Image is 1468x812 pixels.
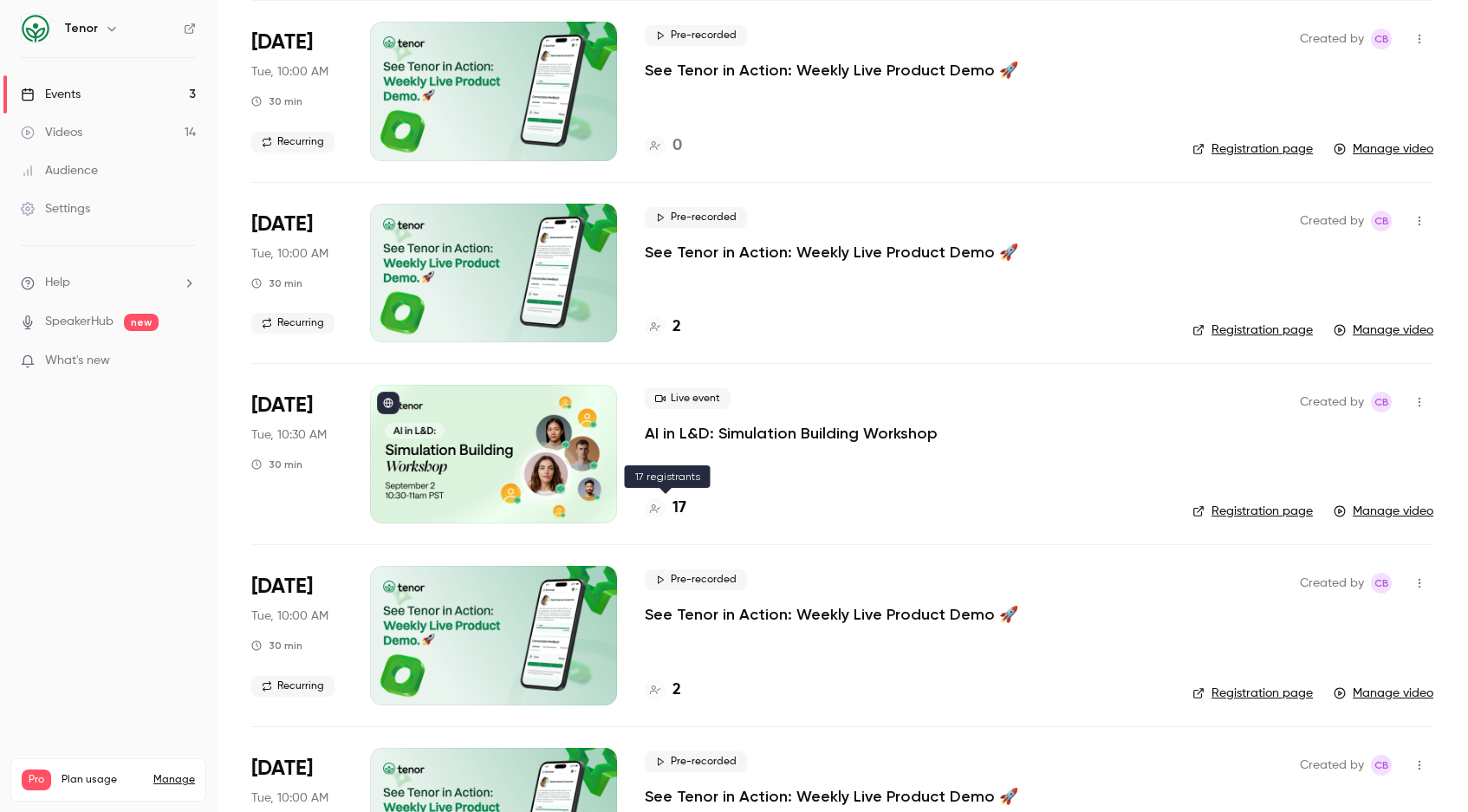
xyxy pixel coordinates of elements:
a: 0 [645,134,682,158]
span: Chloe Beard [1371,573,1392,594]
span: [DATE] [251,211,313,238]
span: new [124,314,159,331]
a: See Tenor in Action: Weekly Live Product Demo 🚀 [645,604,1018,625]
h4: 0 [672,134,682,158]
li: help-dropdown-opener [21,274,196,292]
span: CB [1374,211,1389,231]
span: Recurring [251,313,335,334]
span: Chloe Beard [1371,29,1392,49]
h6: Tenor [64,20,98,37]
a: SpeakerHub [45,313,114,331]
div: Events [21,86,81,103]
span: Created by [1300,392,1364,412]
div: Audience [21,162,98,179]
span: CB [1374,29,1389,49]
span: CB [1374,392,1389,412]
a: Manage [153,773,195,787]
span: Recurring [251,676,335,697]
span: Chloe Beard [1371,755,1392,776]
span: Plan usage [62,773,143,787]
a: 2 [645,679,681,702]
div: 30 min [251,639,302,653]
h4: 2 [672,315,681,339]
span: Tue, 10:30 AM [251,426,327,444]
span: CB [1374,573,1389,594]
span: [DATE] [251,392,313,419]
span: Recurring [251,132,335,153]
div: 30 min [251,94,302,108]
span: Live event [645,388,731,409]
img: Tenor [22,15,49,42]
span: Chloe Beard [1371,211,1392,231]
span: Pre-recorded [645,25,747,46]
a: Manage video [1334,140,1433,158]
iframe: Noticeable Trigger [175,354,196,369]
span: Pre-recorded [645,751,747,772]
span: Created by [1300,29,1364,49]
h4: 2 [672,679,681,702]
a: 17 [645,497,686,520]
span: Chloe Beard [1371,392,1392,412]
a: See Tenor in Action: Weekly Live Product Demo 🚀 [645,60,1018,81]
span: What's new [45,352,110,370]
span: Pre-recorded [645,207,747,228]
span: Created by [1300,211,1364,231]
div: Settings [21,200,90,218]
a: Registration page [1192,322,1313,339]
span: Help [45,274,70,292]
div: Sep 2 Tue, 10:30 AM (America/Los Angeles) [251,385,342,523]
span: [DATE] [251,755,313,783]
span: Pre-recorded [645,569,747,590]
a: Registration page [1192,140,1313,158]
a: Manage video [1334,322,1433,339]
a: AI in L&D: Simulation Building Workshop [645,423,938,444]
div: Aug 26 Tue, 10:00 AM (America/Los Angeles) [251,566,342,705]
a: Manage video [1334,685,1433,702]
a: See Tenor in Action: Weekly Live Product Demo 🚀 [645,786,1018,807]
span: [DATE] [251,573,313,601]
div: Sep 16 Tue, 10:00 AM (America/Los Angeles) [251,22,342,160]
a: Registration page [1192,685,1313,702]
a: 2 [645,315,681,339]
a: Manage video [1334,503,1433,520]
span: Tue, 10:00 AM [251,245,328,263]
span: Created by [1300,573,1364,594]
div: 30 min [251,276,302,290]
h4: 17 [672,497,686,520]
span: CB [1374,755,1389,776]
a: See Tenor in Action: Weekly Live Product Demo 🚀 [645,242,1018,263]
span: Tue, 10:00 AM [251,607,328,625]
div: Videos [21,124,82,141]
div: 30 min [251,458,302,471]
span: Tue, 10:00 AM [251,789,328,807]
span: [DATE] [251,29,313,56]
span: Created by [1300,755,1364,776]
span: Tue, 10:00 AM [251,63,328,81]
span: Pro [22,770,51,790]
a: Registration page [1192,503,1313,520]
div: Sep 9 Tue, 10:00 AM (America/Los Angeles) [251,204,342,342]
